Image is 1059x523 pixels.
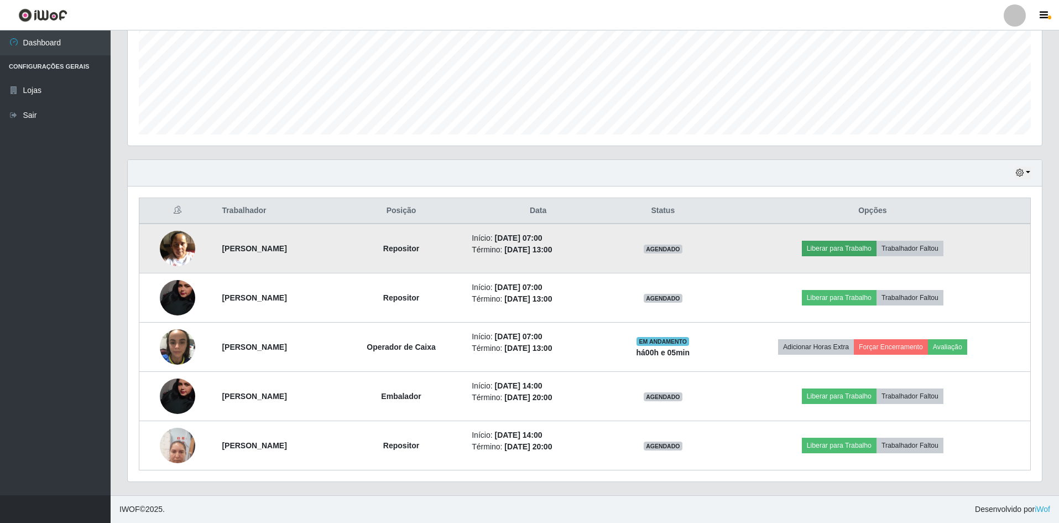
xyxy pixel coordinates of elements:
th: Data [465,198,611,224]
span: Desenvolvido por [975,504,1050,515]
strong: Operador de Caixa [367,343,436,351]
time: [DATE] 07:00 [494,234,542,242]
img: 1758978755412.jpeg [160,258,195,337]
strong: Repositor [383,244,419,253]
time: [DATE] 14:00 [494,381,542,390]
button: Forçar Encerramento [854,339,928,355]
img: 1758203147190.jpeg [160,422,195,469]
span: AGENDADO [644,442,682,450]
strong: [PERSON_NAME] [222,441,286,450]
span: AGENDADO [644,294,682,303]
strong: Embalador [381,392,421,401]
strong: [PERSON_NAME] [222,293,286,302]
span: © 2025 . [119,504,165,515]
strong: [PERSON_NAME] [222,244,286,253]
li: Início: [472,380,604,392]
li: Término: [472,293,604,305]
li: Término: [472,441,604,453]
button: Adicionar Horas Extra [778,339,854,355]
time: [DATE] 20:00 [504,442,552,451]
th: Posição [337,198,465,224]
th: Status [611,198,715,224]
li: Término: [472,343,604,354]
li: Término: [472,244,604,256]
time: [DATE] 13:00 [504,245,552,254]
button: Trabalhador Faltou [877,241,943,256]
time: [DATE] 14:00 [494,431,542,439]
time: [DATE] 07:00 [494,332,542,341]
th: Trabalhador [215,198,337,224]
th: Opções [715,198,1031,224]
button: Liberar para Trabalho [802,290,877,305]
span: EM ANDAMENTO [637,337,689,346]
strong: Repositor [383,293,419,302]
button: Liberar para Trabalho [802,241,877,256]
li: Início: [472,331,604,343]
span: AGENDADO [644,392,682,401]
time: [DATE] 20:00 [504,393,552,402]
button: Liberar para Trabalho [802,389,877,404]
li: Término: [472,392,604,403]
time: [DATE] 13:00 [504,344,552,353]
span: IWOF [119,505,140,514]
li: Início: [472,429,604,441]
time: [DATE] 13:00 [504,294,552,303]
button: Avaliação [928,339,967,355]
button: Liberar para Trabalho [802,438,877,453]
strong: Repositor [383,441,419,450]
img: 1758978755412.jpeg [160,357,195,436]
img: 1758738282266.jpeg [160,225,195,272]
span: AGENDADO [644,245,682,253]
time: [DATE] 07:00 [494,283,542,292]
img: 1758239361344.jpeg [160,323,195,370]
strong: há 00 h e 05 min [637,348,690,357]
button: Trabalhador Faltou [877,389,943,404]
strong: [PERSON_NAME] [222,343,286,351]
li: Início: [472,282,604,293]
li: Início: [472,232,604,244]
img: CoreUI Logo [18,8,67,22]
a: iWof [1035,505,1050,514]
strong: [PERSON_NAME] [222,392,286,401]
button: Trabalhador Faltou [877,438,943,453]
button: Trabalhador Faltou [877,290,943,305]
